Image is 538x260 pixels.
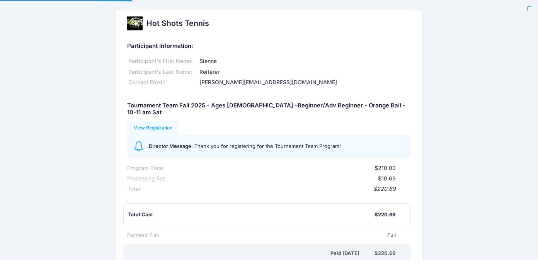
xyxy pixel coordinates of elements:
[127,231,159,239] div: Payment Plan
[127,121,179,134] a: View Registration
[127,78,198,87] div: Contact Email:
[127,57,198,65] div: Participant's First Name:
[159,231,396,239] div: Full
[375,165,396,171] span: $210.00
[165,175,396,183] div: $10.69
[198,57,411,65] div: Sienna
[194,143,341,149] span: Thank you for registering for the Tournament Team Program!
[127,68,198,76] div: Participant's Last Name:
[127,164,163,172] div: Program Price
[127,43,411,50] h5: Participant Information:
[198,68,411,76] div: Reiterer
[146,19,209,28] h2: Hot Shots Tennis
[127,185,140,193] div: Total
[127,102,411,116] h5: Tournament Team Fall 2025 - Ages [DEMOGRAPHIC_DATA] -Beginner/Adv Beginner - Orange Ball - 10-11 ...
[127,175,165,183] div: Processing Fee
[149,143,193,149] span: Director Message:
[375,250,395,257] div: $220.69
[128,211,375,219] div: Total Cost
[129,250,375,257] div: Paid [DATE]
[140,185,396,193] div: $220.69
[198,78,411,87] div: [PERSON_NAME][EMAIL_ADDRESS][DOMAIN_NAME]
[375,211,395,219] div: $220.69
